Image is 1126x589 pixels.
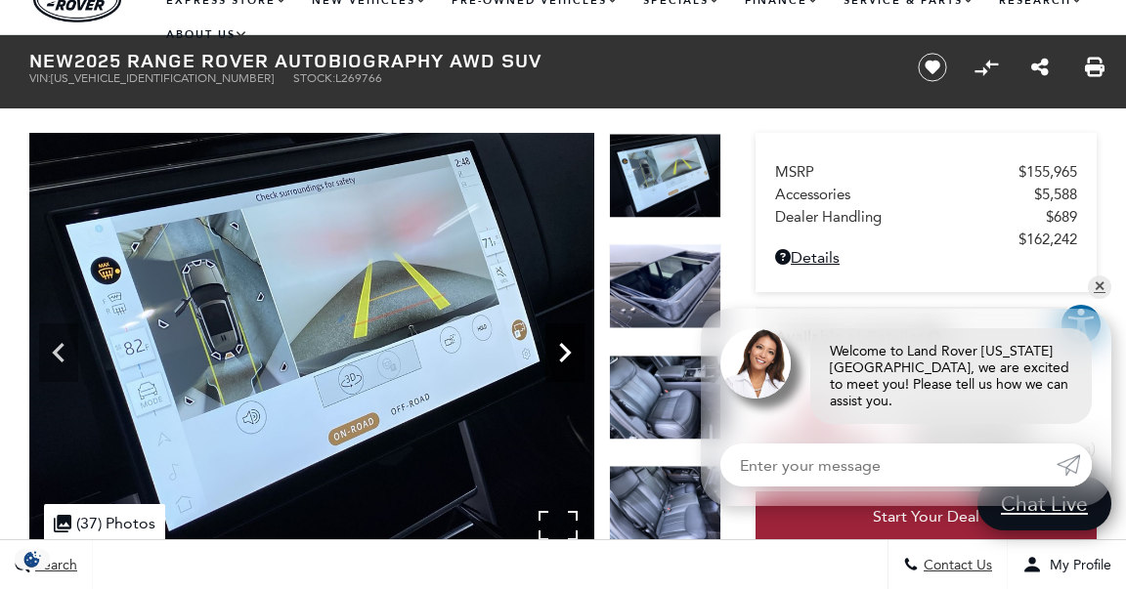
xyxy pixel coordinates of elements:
img: New 2025 Belgravia Green Land Rover Autobiography image 26 [29,133,595,557]
span: Dealer Handling [775,208,1046,226]
span: L269766 [335,71,382,85]
img: New 2025 Belgravia Green Land Rover Autobiography image 29 [609,466,722,551]
aside: Accessibility Help Desk [1060,303,1103,350]
span: $5,588 [1034,186,1077,203]
div: Welcome to Land Rover [US_STATE][GEOGRAPHIC_DATA], we are excited to meet you! Please tell us how... [810,328,1092,424]
img: Agent profile photo [720,328,791,399]
a: MSRP $155,965 [775,163,1077,181]
img: New 2025 Belgravia Green Land Rover Autobiography image 26 [609,133,722,218]
a: Submit [1057,443,1092,486]
h1: 2025 Range Rover Autobiography AWD SUV [29,50,887,71]
section: Click to Open Cookie Consent Modal [10,549,55,569]
div: Next [545,323,585,382]
a: $162,242 [775,231,1077,248]
span: VIN: [29,71,51,85]
input: Enter your message [720,443,1057,486]
button: Open user profile menu [1008,540,1126,589]
span: Start Your Deal [873,507,979,526]
span: MSRP [775,163,1018,181]
a: Accessories $5,588 [775,186,1077,203]
a: Print this New 2025 Range Rover Autobiography AWD SUV [1085,56,1104,79]
a: Start Your Deal [756,491,1097,542]
span: Stock: [293,71,335,85]
a: Details [775,248,1077,267]
img: Opt-Out Icon [10,549,55,569]
a: Dealer Handling $689 [775,208,1077,226]
img: New 2025 Belgravia Green Land Rover Autobiography image 27 [609,244,722,329]
button: Explore your accessibility options [1060,303,1103,346]
button: Compare Vehicle [972,53,1001,82]
strong: New [29,47,74,73]
img: New 2025 Belgravia Green Land Rover Autobiography image 28 [609,355,722,440]
span: $689 [1046,208,1077,226]
a: About Us [154,18,260,52]
span: My Profile [1042,557,1111,573]
span: $162,242 [1018,231,1077,248]
div: Previous [39,323,78,382]
span: [US_VEHICLE_IDENTIFICATION_NUMBER] [51,71,274,85]
a: Share this New 2025 Range Rover Autobiography AWD SUV [1031,56,1049,79]
span: $155,965 [1018,163,1077,181]
span: Accessories [775,186,1034,203]
span: Contact Us [919,557,992,573]
div: (37) Photos [44,504,165,542]
button: Save vehicle [911,52,954,83]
